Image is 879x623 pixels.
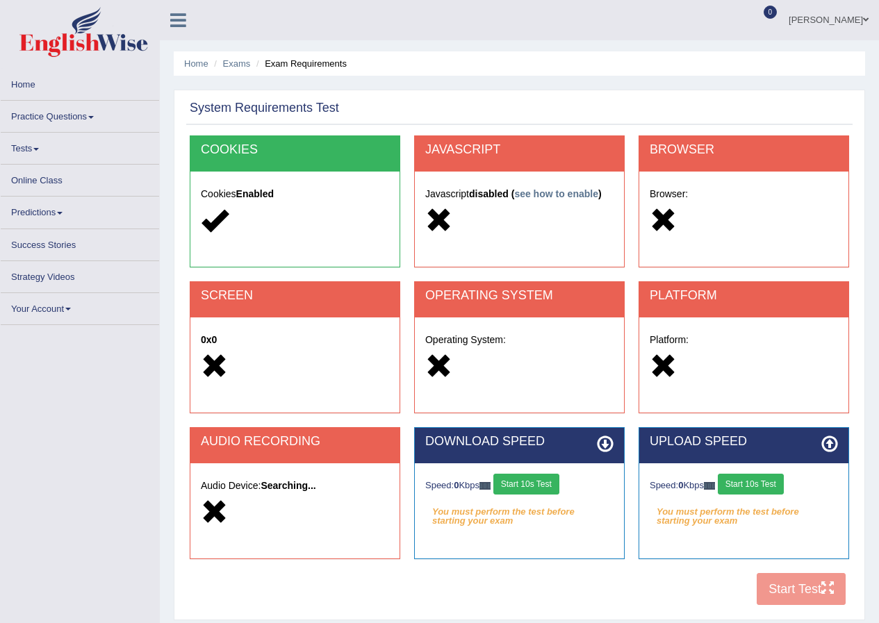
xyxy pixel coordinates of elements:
[190,101,339,115] h2: System Requirements Test
[184,58,208,69] a: Home
[425,335,614,345] h5: Operating System:
[678,480,683,490] strong: 0
[650,435,838,449] h2: UPLOAD SPEED
[764,6,778,19] span: 0
[425,143,614,157] h2: JAVASCRIPT
[1,101,159,128] a: Practice Questions
[253,57,347,70] li: Exam Requirements
[1,133,159,160] a: Tests
[425,435,614,449] h2: DOWNLOAD SPEED
[454,480,459,490] strong: 0
[650,189,838,199] h5: Browser:
[718,474,784,495] button: Start 10s Test
[1,293,159,320] a: Your Account
[425,501,614,522] em: You must perform the test before starting your exam
[236,188,274,199] strong: Enabled
[201,481,389,491] h5: Audio Device:
[1,69,159,96] a: Home
[425,474,614,498] div: Speed: Kbps
[650,501,838,522] em: You must perform the test before starting your exam
[201,143,389,157] h2: COOKIES
[1,229,159,256] a: Success Stories
[425,189,614,199] h5: Javascript
[223,58,251,69] a: Exams
[201,435,389,449] h2: AUDIO RECORDING
[1,261,159,288] a: Strategy Videos
[650,143,838,157] h2: BROWSER
[261,480,315,491] strong: Searching...
[1,197,159,224] a: Predictions
[650,474,838,498] div: Speed: Kbps
[201,189,389,199] h5: Cookies
[469,188,602,199] strong: disabled ( )
[650,289,838,303] h2: PLATFORM
[704,482,715,490] img: ajax-loader-fb-connection.gif
[1,165,159,192] a: Online Class
[425,289,614,303] h2: OPERATING SYSTEM
[201,289,389,303] h2: SCREEN
[201,334,217,345] strong: 0x0
[650,335,838,345] h5: Platform:
[514,188,598,199] a: see how to enable
[493,474,559,495] button: Start 10s Test
[479,482,491,490] img: ajax-loader-fb-connection.gif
